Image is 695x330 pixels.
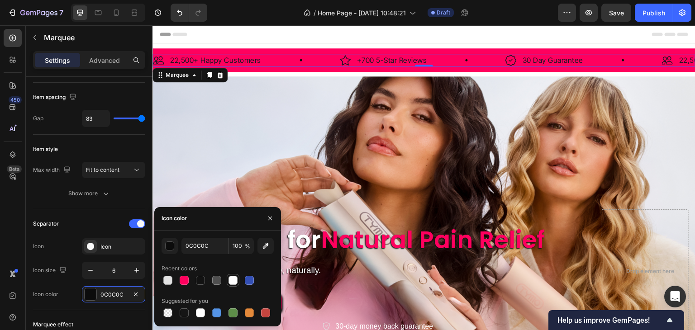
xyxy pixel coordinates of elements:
[100,291,127,299] div: 0C0C0C
[187,29,198,41] img: gempages_580911398758908499-dff38572-c195-45f2-905a-d4df2a30167a.svg
[437,9,450,17] span: Draft
[82,110,109,127] input: Auto
[643,8,665,18] div: Publish
[664,286,686,307] div: Open Intercom Messenger
[33,264,68,277] div: Icon size
[7,165,22,173] div: Beta
[44,32,142,43] p: Marquee
[33,114,43,123] div: Gap
[45,56,70,65] p: Settings
[314,8,316,18] span: /
[205,29,275,40] p: +700 5-Star Reviews
[59,7,63,18] p: 7
[100,243,143,251] div: Icon
[33,290,58,298] div: Icon color
[527,29,618,40] p: 22,500+ Happy Customers
[162,297,208,305] div: Suggested for you
[53,185,124,194] p: 2000+ 5-Star Reviews
[33,185,145,202] button: Show more
[8,240,444,251] p: Rediscover comfort and mobility, naturally.
[152,25,695,330] iframe: Design area
[7,266,129,289] button: <p><strong>Shop Now</strong></p>
[33,242,44,250] div: Icon
[89,56,120,65] p: Advanced
[318,8,406,18] span: Home Page - [DATE] 10:48:21
[601,4,631,22] button: Save
[353,29,364,41] img: gempages_580911398758908499-b27cca61-8fc5-467d-99ea-81571f0caf29.svg
[82,162,145,178] button: Fit to content
[168,198,392,231] span: Natural Pain Relief
[162,264,197,273] div: Recent colors
[183,296,281,306] p: 30-day money back guarantee
[11,46,38,54] div: Marquee
[33,91,78,104] div: Item spacing
[370,29,431,40] p: 30 Day Guarantee
[33,321,73,329] div: Marquee effect
[7,198,445,231] h2: #1 Choice for
[181,238,228,254] input: Eg: FFFFFF
[45,271,91,284] strong: Shop Now
[162,214,187,222] div: Icon color
[86,166,119,173] span: Fit to content
[635,4,673,22] button: Publish
[4,4,67,22] button: 7
[171,4,207,22] div: Undo/Redo
[557,316,664,325] span: Help us improve GemPages!
[609,9,624,17] span: Save
[33,220,59,228] div: Separator
[245,242,250,250] span: %
[33,164,72,176] div: Max width
[9,96,22,104] div: 450
[557,315,675,325] button: Show survey - Help us improve GemPages!
[68,189,110,198] div: Show more
[474,242,522,250] div: Drop element here
[33,145,58,153] div: Item style
[509,29,520,41] img: gempages_580911398758908499-22840fed-577e-4702-94f8-6cc918b08fe0.svg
